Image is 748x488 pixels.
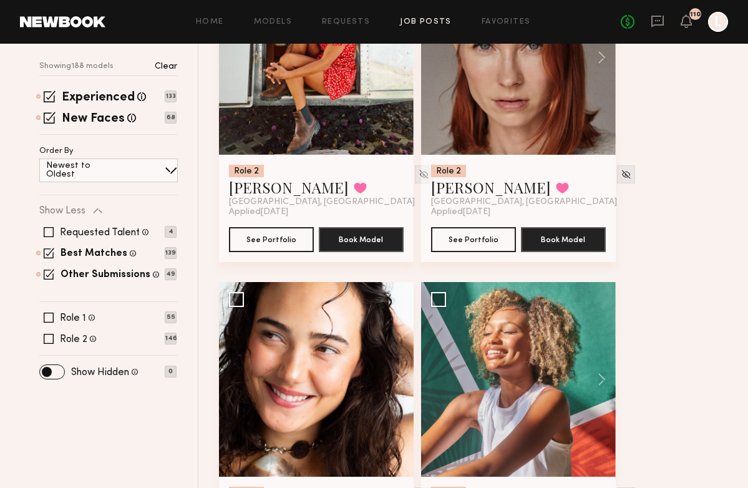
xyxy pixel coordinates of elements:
button: Book Model [319,227,404,252]
img: Unhide Model [621,169,631,180]
button: See Portfolio [229,227,314,252]
p: 55 [165,311,177,323]
label: Role 1 [60,313,86,323]
a: Book Model [319,233,404,244]
p: Order By [39,147,74,155]
label: Experienced [62,92,135,104]
p: 139 [165,247,177,259]
p: 49 [165,268,177,280]
div: Applied [DATE] [431,207,606,217]
div: 110 [690,11,701,18]
div: Role 2 [229,165,264,177]
button: See Portfolio [431,227,516,252]
a: Favorites [482,18,531,26]
p: 146 [165,333,177,344]
p: Show Less [39,206,85,216]
a: Book Model [521,233,606,244]
p: 4 [165,226,177,238]
a: [PERSON_NAME] [431,177,551,197]
a: [PERSON_NAME] [229,177,349,197]
div: Role 2 [431,165,466,177]
p: Showing 188 models [39,62,114,71]
p: Newest to Oldest [46,162,120,179]
p: 0 [165,366,177,378]
img: Unhide Model [419,169,429,180]
a: Job Posts [400,18,452,26]
a: Requests [322,18,370,26]
p: 133 [165,90,177,102]
label: Show Hidden [71,368,129,378]
button: Book Model [521,227,606,252]
label: Role 2 [60,334,87,344]
label: Best Matches [61,249,127,259]
span: [GEOGRAPHIC_DATA], [GEOGRAPHIC_DATA] [431,197,617,207]
p: 68 [165,112,177,124]
label: Requested Talent [60,228,140,238]
label: New Faces [62,113,125,125]
a: Models [254,18,292,26]
span: [GEOGRAPHIC_DATA], [GEOGRAPHIC_DATA] [229,197,415,207]
div: Applied [DATE] [229,207,404,217]
a: L [708,12,728,32]
a: Home [196,18,224,26]
p: Clear [155,62,177,71]
label: Other Submissions [61,270,150,280]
